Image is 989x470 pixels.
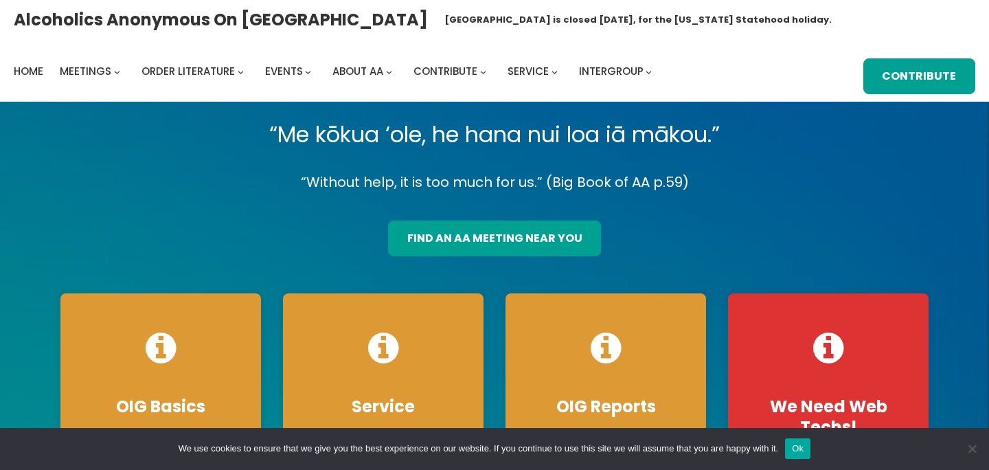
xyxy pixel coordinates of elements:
[14,62,43,81] a: Home
[114,68,120,74] button: Meetings submenu
[508,62,549,81] a: Service
[552,68,558,74] button: Service submenu
[60,62,111,81] a: Meetings
[785,438,810,459] button: Ok
[238,68,244,74] button: Order Literature submenu
[49,115,940,154] p: “Me kōkua ‘ole, he hana nui loa iā mākou.”
[480,68,486,74] button: Contribute submenu
[332,62,383,81] a: About AA
[297,396,470,417] h4: Service
[265,62,303,81] a: Events
[444,13,832,27] h1: [GEOGRAPHIC_DATA] is closed [DATE], for the [US_STATE] Statehood holiday.
[74,396,247,417] h4: OIG Basics
[14,5,428,34] a: Alcoholics Anonymous on [GEOGRAPHIC_DATA]
[579,64,644,78] span: Intergroup
[14,62,657,81] nav: Intergroup
[141,64,235,78] span: Order Literature
[863,58,975,94] a: Contribute
[60,64,111,78] span: Meetings
[742,396,915,438] h4: We Need Web Techs!
[14,64,43,78] span: Home
[388,221,601,256] a: find an aa meeting near you
[305,68,311,74] button: Events submenu
[179,442,778,456] span: We use cookies to ensure that we give you the best experience on our website. If you continue to ...
[332,64,383,78] span: About AA
[413,62,477,81] a: Contribute
[413,64,477,78] span: Contribute
[508,64,549,78] span: Service
[265,64,303,78] span: Events
[519,396,692,417] h4: OIG Reports
[579,62,644,81] a: Intergroup
[965,442,979,456] span: No
[49,170,940,194] p: “Without help, it is too much for us.” (Big Book of AA p.59)
[646,68,652,74] button: Intergroup submenu
[386,68,392,74] button: About AA submenu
